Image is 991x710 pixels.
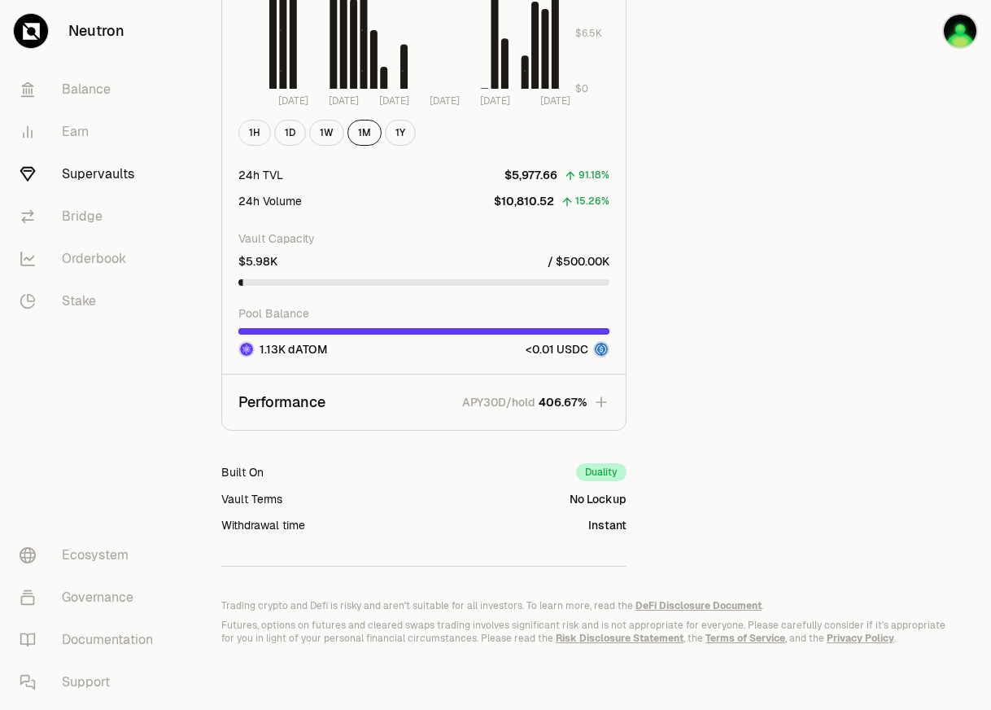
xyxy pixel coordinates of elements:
[7,153,176,195] a: Supervaults
[576,463,626,481] div: Duality
[7,195,176,238] a: Bridge
[827,632,894,645] a: Privacy Policy
[309,120,344,146] button: 1W
[462,394,535,410] p: APY30D/hold
[238,341,327,357] div: 1.13K dATOM
[504,167,557,183] p: $5,977.66
[7,111,176,153] a: Earn
[221,619,952,645] p: Futures, options on futures and cleared swaps trading involves significant risk and is not approp...
[221,491,282,507] div: Vault Terms
[705,632,785,645] a: Terms of Service
[238,230,609,247] p: Vault Capacity
[385,120,416,146] button: 1Y
[7,68,176,111] a: Balance
[221,464,264,480] div: Built On
[240,343,253,356] img: dATOM Logo
[635,599,762,612] a: DeFi Disclosure Document
[595,343,608,356] img: USDC Logo
[7,619,176,661] a: Documentation
[278,94,308,107] tspan: [DATE]
[480,94,510,107] tspan: [DATE]
[238,120,271,146] button: 1H
[575,192,609,211] div: 15.26%
[578,166,609,185] div: 91.18%
[238,193,302,209] div: 24h Volume
[494,193,554,209] p: $10,810.52
[7,280,176,322] a: Stake
[329,94,359,107] tspan: [DATE]
[942,13,978,49] img: KO
[238,391,325,414] p: Performance
[7,576,176,619] a: Governance
[379,94,409,107] tspan: [DATE]
[222,375,626,430] button: PerformanceAPY30D/hold406.67%
[575,27,602,40] tspan: $6.5K
[7,534,176,576] a: Ecosystem
[274,120,306,146] button: 1D
[347,120,382,146] button: 1M
[221,517,305,533] div: Withdrawal time
[7,661,176,703] a: Support
[575,82,588,95] tspan: $0
[588,517,626,533] div: Instant
[238,167,283,183] div: 24h TVL
[238,253,277,270] p: $5.98K
[556,632,683,645] a: Risk Disclosure Statement
[430,94,460,107] tspan: [DATE]
[526,341,609,357] div: <0.01 USDC
[570,491,626,507] div: No Lockup
[548,253,609,270] p: / $500.00K
[540,94,570,107] tspan: [DATE]
[7,238,176,280] a: Orderbook
[539,394,587,410] span: 406.67%
[221,599,952,612] p: Trading crypto and Defi is risky and aren't suitable for all investors. To learn more, read the .
[238,305,609,322] p: Pool Balance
